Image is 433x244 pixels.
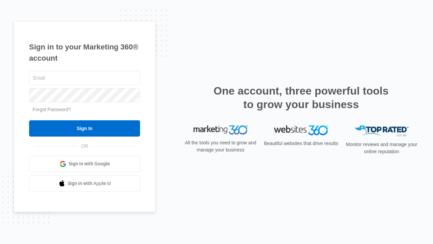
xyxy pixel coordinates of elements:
[32,107,71,112] a: Forgot Password?
[68,180,111,187] span: Sign in with Apple Id
[355,125,409,137] img: Top Rated Local
[193,125,248,135] img: Marketing 360
[263,140,339,147] p: Beautiful websites that drive results
[29,176,140,192] a: Sign in with Apple Id
[69,160,110,167] span: Sign in with Google
[29,41,140,64] h1: Sign in to your Marketing 360® account
[274,125,328,135] img: Websites 360
[76,143,93,150] span: OR
[211,84,391,111] h2: One account, three powerful tools to grow your business
[29,156,140,172] a: Sign in with Google
[29,71,140,85] input: Email
[29,120,140,137] input: Sign In
[183,139,258,154] p: All the tools you need to grow and manage your business
[344,141,419,155] p: Monitor reviews and manage your online reputation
